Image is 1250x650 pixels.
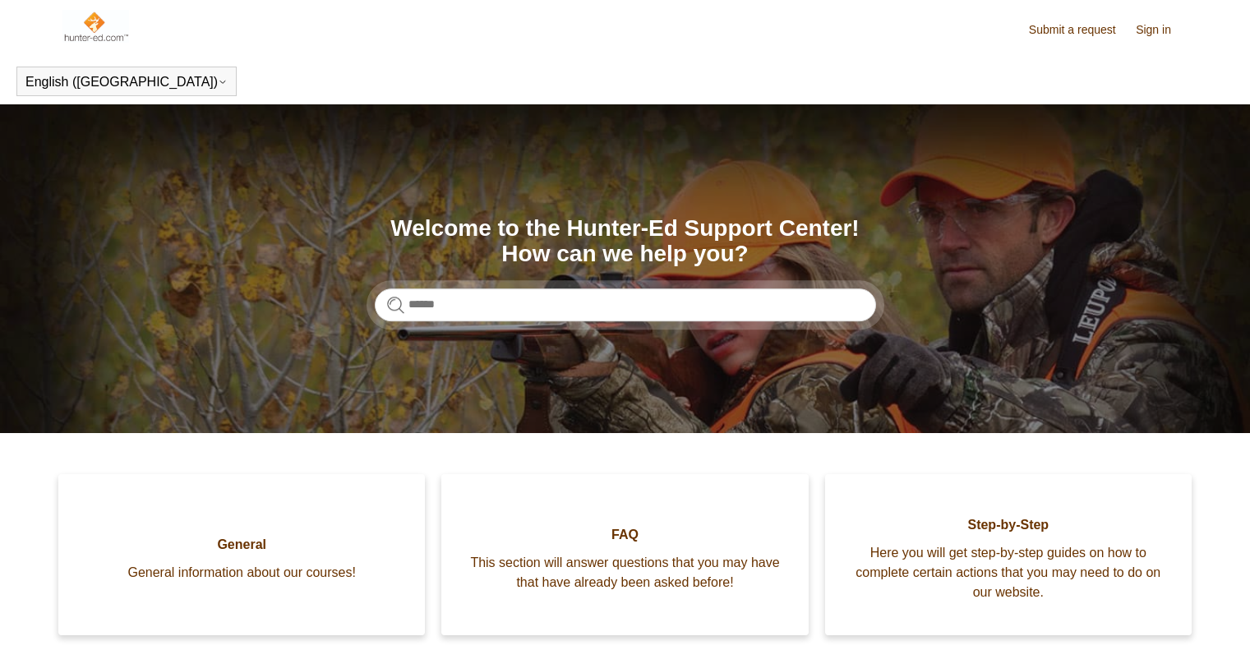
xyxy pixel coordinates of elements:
[83,563,400,583] span: General information about our courses!
[850,515,1167,535] span: Step-by-Step
[825,474,1192,635] a: Step-by-Step Here you will get step-by-step guides on how to complete certain actions that you ma...
[25,75,228,90] button: English ([GEOGRAPHIC_DATA])
[1144,595,1238,638] div: Chat Support
[83,535,400,555] span: General
[466,525,783,545] span: FAQ
[441,474,808,635] a: FAQ This section will answer questions that you may have that have already been asked before!
[466,553,783,592] span: This section will answer questions that you may have that have already been asked before!
[850,543,1167,602] span: Here you will get step-by-step guides on how to complete certain actions that you may need to do ...
[62,10,129,43] img: Hunter-Ed Help Center home page
[375,216,876,267] h1: Welcome to the Hunter-Ed Support Center! How can we help you?
[1136,21,1188,39] a: Sign in
[1029,21,1132,39] a: Submit a request
[58,474,425,635] a: General General information about our courses!
[375,288,876,321] input: Search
